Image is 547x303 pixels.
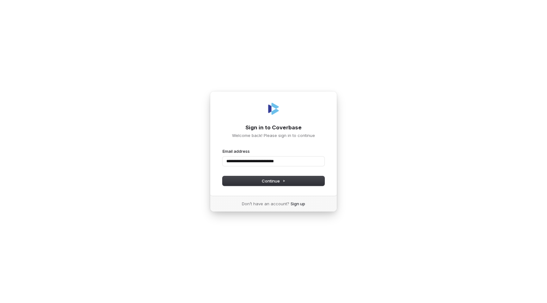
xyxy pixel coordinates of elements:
label: Email address [223,148,250,154]
h1: Sign in to Coverbase [223,124,324,132]
span: Continue [262,178,286,184]
img: Coverbase [266,101,281,116]
button: Continue [223,176,324,186]
a: Sign up [291,201,305,207]
p: Welcome back! Please sign in to continue [223,133,324,138]
span: Don’t have an account? [242,201,289,207]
